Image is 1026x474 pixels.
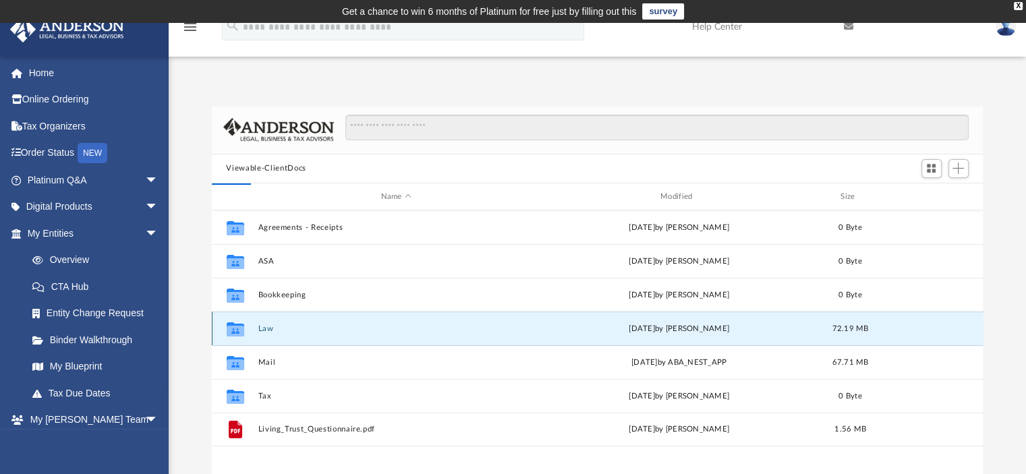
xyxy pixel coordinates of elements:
[9,167,179,194] a: Platinum Q&Aarrow_drop_down
[883,191,977,203] div: id
[258,392,534,401] button: Tax
[78,143,107,163] div: NEW
[540,256,817,268] div: [DATE] by [PERSON_NAME]
[145,167,172,194] span: arrow_drop_down
[145,407,172,434] span: arrow_drop_down
[9,194,179,220] a: Digital Productsarrow_drop_down
[258,291,534,299] button: Bookkeeping
[19,380,179,407] a: Tax Due Dates
[832,359,868,366] span: 67.71 MB
[217,191,251,203] div: id
[19,300,179,327] a: Entity Change Request
[838,224,862,231] span: 0 Byte
[540,191,818,203] div: Modified
[342,3,637,20] div: Get a chance to win 6 months of Platinum for free just by filling out this
[145,220,172,247] span: arrow_drop_down
[832,325,868,332] span: 72.19 MB
[19,326,179,353] a: Binder Walkthrough
[540,222,817,234] div: [DATE] by [PERSON_NAME]
[540,390,817,403] div: [DATE] by [PERSON_NAME]
[540,289,817,301] div: [DATE] by [PERSON_NAME]
[258,257,534,266] button: ASA
[258,358,534,367] button: Mail
[1014,2,1023,10] div: close
[182,19,198,35] i: menu
[9,220,179,247] a: My Entitiesarrow_drop_down
[182,26,198,35] a: menu
[257,191,534,203] div: Name
[9,59,179,86] a: Home
[9,86,179,113] a: Online Ordering
[225,18,240,33] i: search
[6,16,128,42] img: Anderson Advisors Platinum Portal
[9,140,179,167] a: Order StatusNEW
[540,424,817,436] div: [DATE] by [PERSON_NAME]
[9,407,172,434] a: My [PERSON_NAME] Teamarrow_drop_down
[834,426,866,434] span: 1.56 MB
[258,425,534,434] button: Living_Trust_Questionnaire.pdf
[921,159,942,178] button: Switch to Grid View
[226,162,306,175] button: Viewable-ClientDocs
[145,194,172,221] span: arrow_drop_down
[19,353,172,380] a: My Blueprint
[9,113,179,140] a: Tax Organizers
[258,324,534,333] button: Law
[642,3,684,20] a: survey
[345,115,968,140] input: Search files and folders
[838,291,862,299] span: 0 Byte
[838,392,862,400] span: 0 Byte
[823,191,877,203] div: Size
[838,258,862,265] span: 0 Byte
[258,223,534,232] button: Agreements - Receipts
[948,159,969,178] button: Add
[19,273,179,300] a: CTA Hub
[540,323,817,335] div: [DATE] by [PERSON_NAME]
[996,17,1016,36] img: User Pic
[540,357,817,369] div: [DATE] by ABA_NEST_APP
[19,247,179,274] a: Overview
